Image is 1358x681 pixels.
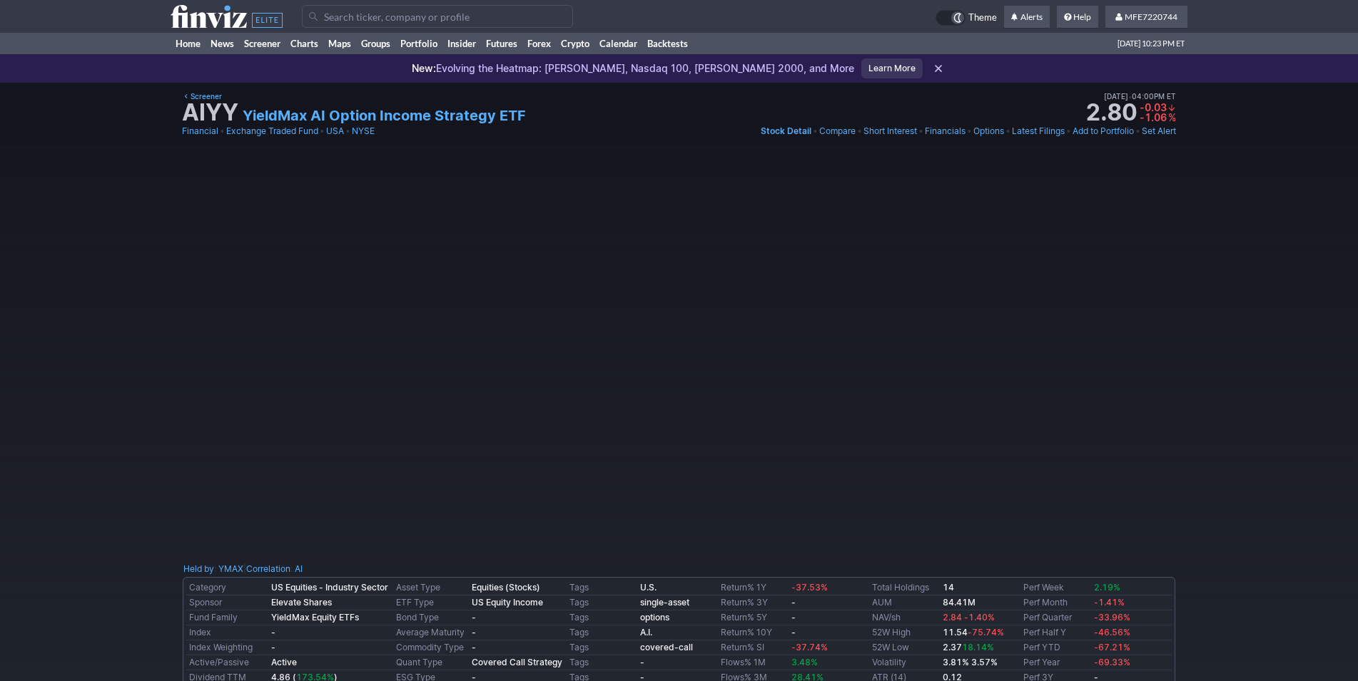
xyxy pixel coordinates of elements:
a: Financial [182,124,218,138]
td: Category [186,580,268,595]
td: Volatility [869,655,940,670]
td: Index Weighting [186,640,268,655]
span: Latest Filings [1012,126,1065,136]
b: Covered Call Strategy [472,657,562,667]
b: - [640,657,644,667]
a: Theme [936,10,997,26]
td: 52W Low [869,640,940,655]
span: • [918,124,923,138]
b: US Equity Income [472,597,543,608]
a: covered-call [640,642,693,652]
b: 11.54 [943,627,1004,638]
a: NYSE [352,124,375,138]
td: Tags [567,625,637,640]
b: - [271,627,275,638]
span: -69.33% [1094,657,1130,667]
span: [DATE] 10:23 PM ET [1118,33,1185,54]
a: Learn More [861,58,923,78]
a: Screener [239,33,285,54]
td: Tags [567,610,637,625]
td: Active/Passive [186,655,268,670]
a: Options [973,124,1004,138]
b: US Equities - Industry Sector [271,582,388,593]
span: -67.21% [1094,642,1130,652]
span: % [1168,111,1176,123]
td: Flows% 1M [718,655,789,670]
td: Return% 5Y [718,610,789,625]
td: Index [186,625,268,640]
td: NAV/sh [869,610,940,625]
td: Bond Type [393,610,469,625]
a: USA [326,124,344,138]
span: • [345,124,350,138]
a: Forex [522,33,556,54]
a: Latest Filings [1012,124,1065,138]
td: ETF Type [393,595,469,610]
a: Backtests [642,33,693,54]
b: Active [271,657,297,667]
td: Perf Year [1020,655,1091,670]
b: 14 [943,582,954,593]
b: options [640,612,669,623]
td: Perf Quarter [1020,610,1091,625]
a: Financials [925,124,966,138]
span: -1.06 [1140,111,1167,123]
td: Asset Type [393,580,469,595]
a: U.S. [640,582,657,593]
a: single-asset [640,597,689,608]
a: YieldMax AI Option Income Strategy ETF [243,106,526,126]
b: Elevate Shares [271,597,332,608]
span: • [1128,90,1132,103]
span: • [967,124,972,138]
a: AI [295,562,303,576]
span: • [320,124,325,138]
span: 3.48% [791,657,818,667]
a: Home [171,33,206,54]
td: Return% SI [718,640,789,655]
td: Fund Family [186,610,268,625]
a: Held by [183,563,214,574]
td: Quant Type [393,655,469,670]
a: Crypto [556,33,594,54]
td: Tags [567,655,637,670]
span: -33.96% [1094,612,1130,623]
span: • [1135,124,1140,138]
a: Screener [182,90,222,103]
td: Tags [567,580,637,595]
td: Return% 1Y [718,580,789,595]
a: Groups [356,33,395,54]
span: -37.74% [791,642,828,652]
a: News [206,33,239,54]
b: - [791,627,796,638]
span: 2.19% [1094,582,1120,593]
span: -0.03 [1140,101,1167,113]
b: - [472,642,476,652]
span: Theme [968,10,997,26]
span: 2.84 [943,612,962,623]
span: • [857,124,862,138]
input: Search [302,5,573,28]
b: A.I. [640,627,652,638]
b: - [472,612,476,623]
b: - [791,612,796,623]
a: Set Alert [1142,124,1176,138]
div: : [183,562,243,576]
td: Tags [567,595,637,610]
td: Return% 3Y [718,595,789,610]
a: Short Interest [863,124,917,138]
b: - [791,597,796,608]
td: 52W High [869,625,940,640]
a: Maps [323,33,356,54]
span: -75.74% [968,627,1004,638]
span: • [1066,124,1071,138]
span: -1.41% [1094,597,1125,608]
span: -1.40% [964,612,995,623]
a: Help [1057,6,1098,29]
a: Charts [285,33,323,54]
td: Perf Week [1020,580,1091,595]
td: Return% 10Y [718,625,789,640]
td: Perf Half Y [1020,625,1091,640]
span: 18.14% [962,642,994,652]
